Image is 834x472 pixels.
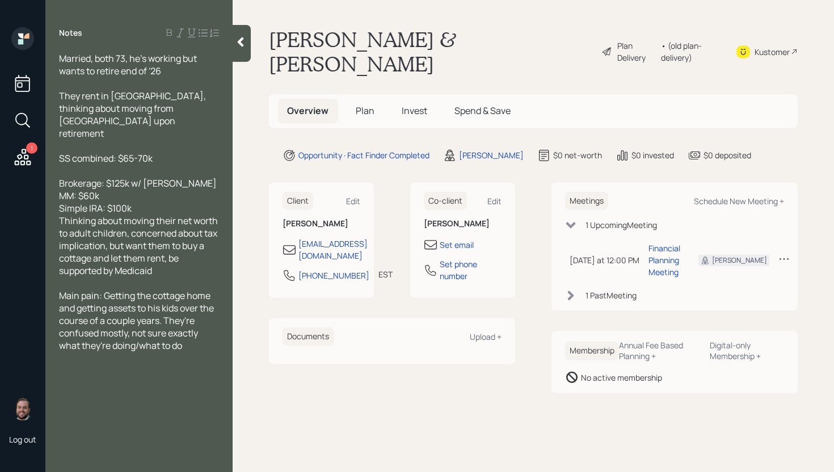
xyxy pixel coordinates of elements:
div: Plan Delivery [617,40,655,64]
span: SS combined: $65-70k [59,152,153,165]
span: They rent in [GEOGRAPHIC_DATA], thinking about moving from [GEOGRAPHIC_DATA] upon retirement [59,90,208,140]
div: [PERSON_NAME] [459,149,524,161]
h6: Documents [283,327,334,346]
h6: Membership [565,342,619,360]
div: Set email [440,239,474,251]
div: Upload + [470,331,502,342]
div: Set phone number [440,258,502,282]
span: Brokerage: $125k w/ [PERSON_NAME] MM: $60k Simple IRA: $100k Thinking about moving their net wort... [59,177,220,277]
div: $0 deposited [704,149,751,161]
div: Annual Fee Based Planning + [619,340,701,361]
h1: [PERSON_NAME] & [PERSON_NAME] [269,27,592,76]
span: Plan [356,104,374,117]
h6: [PERSON_NAME] [283,219,360,229]
div: 1 [26,142,37,154]
div: [EMAIL_ADDRESS][DOMAIN_NAME] [298,238,368,262]
div: Edit [346,196,360,206]
label: Notes [59,27,82,39]
div: • (old plan-delivery) [661,40,722,64]
div: EST [378,268,393,280]
div: 1 Upcoming Meeting [586,219,657,231]
div: Edit [487,196,502,206]
div: Financial Planning Meeting [648,242,680,278]
div: $0 invested [631,149,674,161]
div: No active membership [581,372,662,383]
div: [DATE] at 12:00 PM [570,254,639,266]
span: Invest [402,104,427,117]
h6: [PERSON_NAME] [424,219,502,229]
span: Overview [287,104,328,117]
div: Schedule New Meeting + [694,196,784,206]
div: Digital-only Membership + [710,340,784,361]
h6: Meetings [565,192,608,210]
span: Spend & Save [454,104,511,117]
h6: Co-client [424,192,467,210]
div: Opportunity · Fact Finder Completed [298,149,429,161]
div: $0 net-worth [553,149,602,161]
h6: Client [283,192,313,210]
div: [PERSON_NAME] [712,255,767,265]
div: [PHONE_NUMBER] [298,269,369,281]
span: Main pain: Getting the cottage home and getting assets to his kids over the course of a couple ye... [59,289,216,352]
div: Log out [9,434,36,445]
div: Kustomer [755,46,790,58]
img: james-distasi-headshot.png [11,398,34,420]
div: 1 Past Meeting [586,289,637,301]
span: Married, both 73, he's working but wants to retire end of '26 [59,52,199,77]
